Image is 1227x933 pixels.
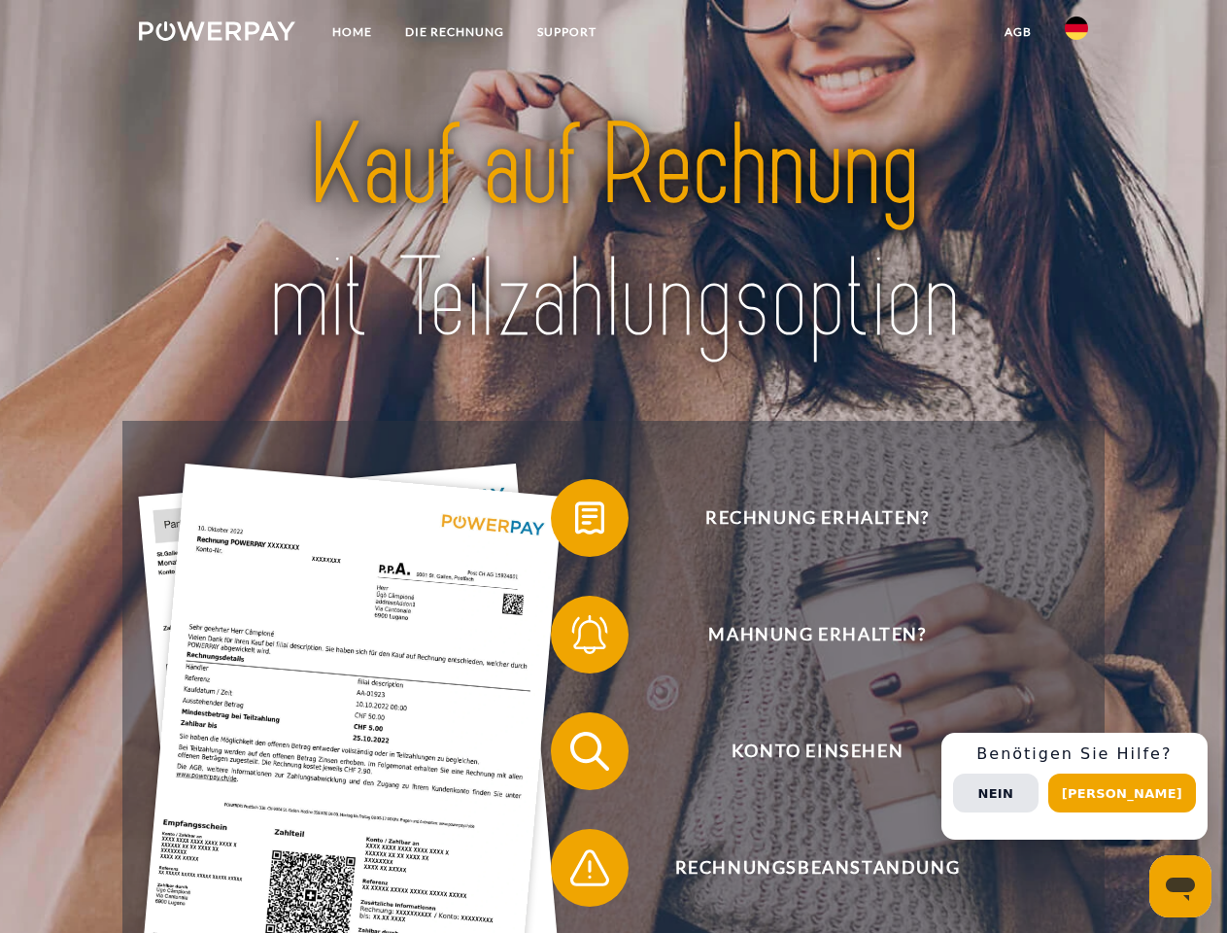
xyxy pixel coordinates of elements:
img: qb_bill.svg [565,494,614,542]
span: Rechnung erhalten? [579,479,1055,557]
img: qb_search.svg [565,727,614,776]
img: title-powerpay_de.svg [186,93,1041,372]
span: Mahnung erhalten? [579,596,1055,674]
img: qb_warning.svg [565,844,614,892]
div: Schnellhilfe [941,733,1208,840]
img: logo-powerpay-white.svg [139,21,295,41]
img: de [1065,17,1088,40]
a: SUPPORT [521,15,613,50]
button: Mahnung erhalten? [551,596,1056,674]
span: Konto einsehen [579,712,1055,790]
h3: Benötigen Sie Hilfe? [953,744,1196,764]
a: DIE RECHNUNG [389,15,521,50]
span: Rechnungsbeanstandung [579,829,1055,907]
a: Home [316,15,389,50]
iframe: Schaltfläche zum Öffnen des Messaging-Fensters [1149,855,1211,917]
button: Rechnungsbeanstandung [551,829,1056,907]
img: qb_bell.svg [565,610,614,659]
a: agb [988,15,1048,50]
button: Konto einsehen [551,712,1056,790]
button: [PERSON_NAME] [1048,774,1196,812]
button: Rechnung erhalten? [551,479,1056,557]
button: Nein [953,774,1039,812]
